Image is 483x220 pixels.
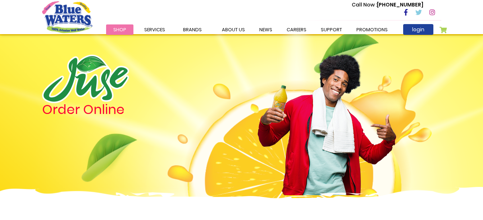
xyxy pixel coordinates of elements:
[42,1,92,33] a: store logo
[252,24,279,35] a: News
[144,26,165,33] span: Services
[403,24,433,35] a: login
[183,26,202,33] span: Brands
[113,26,126,33] span: Shop
[352,1,377,8] span: Call Now :
[42,55,129,103] img: logo
[314,24,349,35] a: support
[176,24,209,35] a: Brands
[215,24,252,35] a: about us
[106,24,133,35] a: Shop
[42,103,202,116] h4: Order Online
[257,41,397,195] img: man.png
[349,24,395,35] a: Promotions
[279,24,314,35] a: careers
[352,1,423,9] p: [PHONE_NUMBER]
[137,24,172,35] a: Services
